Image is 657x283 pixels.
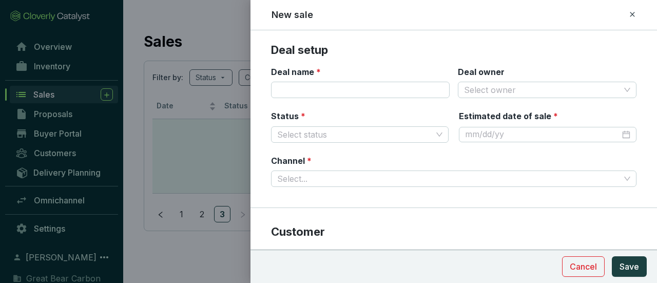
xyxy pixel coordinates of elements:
[271,155,312,166] label: Channel
[271,43,636,58] p: Deal setup
[271,66,321,78] label: Deal name
[271,224,636,240] p: Customer
[562,256,605,277] button: Cancel
[458,248,519,259] label: Main contact
[271,248,317,259] label: Company
[612,256,647,277] button: Save
[271,110,305,122] label: Status
[620,260,639,273] span: Save
[459,110,558,122] label: Estimated date of sale
[465,129,620,140] input: mm/dd/yy
[458,66,505,78] label: Deal owner
[570,260,597,273] span: Cancel
[272,8,313,22] h2: New sale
